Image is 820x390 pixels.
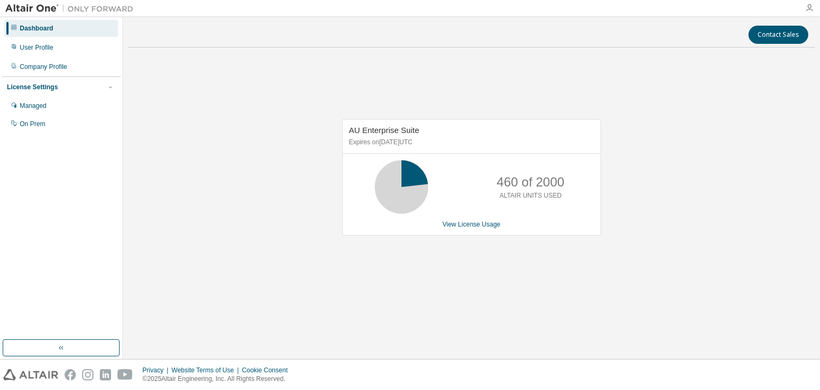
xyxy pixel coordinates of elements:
div: Privacy [143,366,171,375]
img: Altair One [5,3,139,14]
a: View License Usage [443,221,501,228]
span: AU Enterprise Suite [349,126,420,135]
p: © 2025 Altair Engineering, Inc. All Rights Reserved. [143,375,294,384]
img: linkedin.svg [100,369,111,380]
img: facebook.svg [65,369,76,380]
div: Website Terms of Use [171,366,242,375]
div: Cookie Consent [242,366,294,375]
div: Company Profile [20,63,67,71]
div: Managed [20,102,46,110]
div: License Settings [7,83,58,91]
img: altair_logo.svg [3,369,58,380]
p: Expires on [DATE] UTC [349,138,592,147]
p: 460 of 2000 [496,173,564,191]
div: User Profile [20,43,53,52]
button: Contact Sales [748,26,808,44]
div: On Prem [20,120,45,128]
img: youtube.svg [117,369,133,380]
p: ALTAIR UNITS USED [500,191,562,200]
img: instagram.svg [82,369,93,380]
div: Dashboard [20,24,53,33]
